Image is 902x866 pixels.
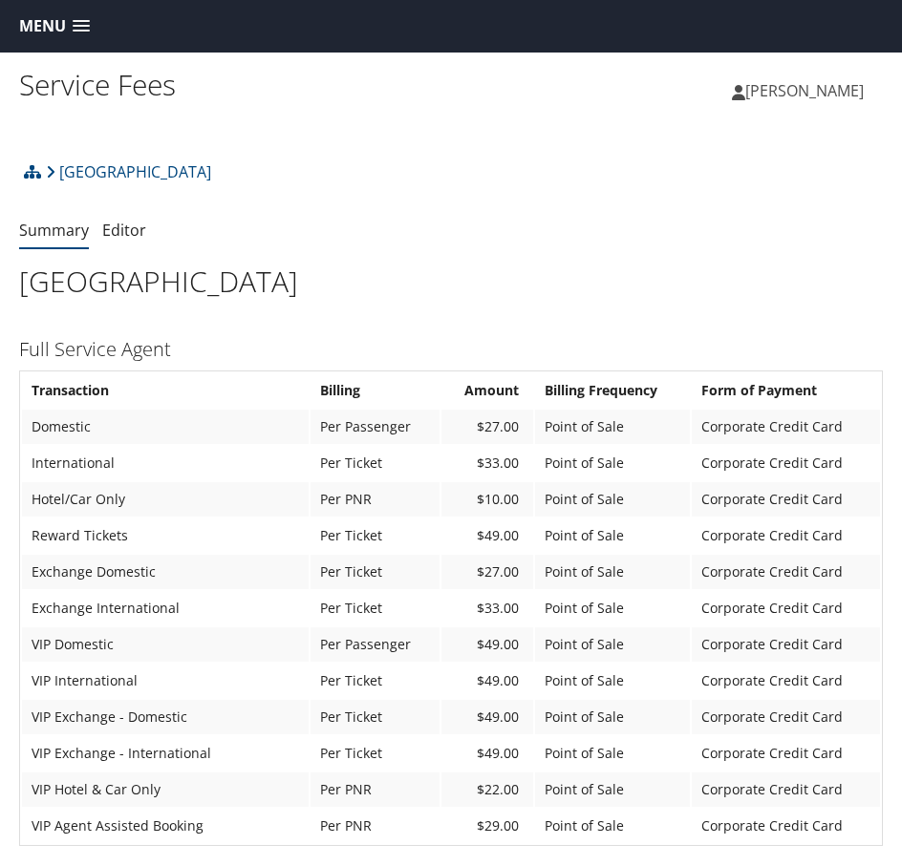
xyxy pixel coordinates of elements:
[692,591,880,625] td: Corporate Credit Card
[441,627,533,662] td: $49.00
[311,446,440,480] td: Per Ticket
[102,220,146,241] a: Editor
[22,700,309,734] td: VIP Exchange - Domestic
[311,373,440,408] th: Billing
[22,373,309,408] th: Transaction
[441,736,533,771] td: $49.00
[311,482,440,517] td: Per PNR
[441,591,533,625] td: $33.00
[535,482,690,517] td: Point of Sale
[535,373,690,408] th: Billing Frequency
[22,410,309,444] td: Domestic
[311,772,440,807] td: Per PNR
[692,772,880,807] td: Corporate Credit Card
[692,736,880,771] td: Corporate Credit Card
[19,220,89,241] a: Summary
[692,518,880,553] td: Corporate Credit Card
[535,664,690,698] td: Point of Sale
[535,591,690,625] td: Point of Sale
[22,555,309,589] td: Exchange Domestic
[22,664,309,698] td: VIP International
[692,627,880,662] td: Corporate Credit Card
[441,482,533,517] td: $10.00
[311,591,440,625] td: Per Ticket
[441,518,533,553] td: $49.00
[311,555,440,589] td: Per Ticket
[535,410,690,444] td: Point of Sale
[311,736,440,771] td: Per Ticket
[692,446,880,480] td: Corporate Credit Card
[311,809,440,843] td: Per PNR
[535,555,690,589] td: Point of Sale
[22,627,309,662] td: VIP Domestic
[535,518,690,553] td: Point of Sale
[311,664,440,698] td: Per Ticket
[441,700,533,734] td: $49.00
[19,262,883,302] h1: [GEOGRAPHIC_DATA]
[535,700,690,734] td: Point of Sale
[441,772,533,807] td: $22.00
[22,736,309,771] td: VIP Exchange - International
[22,446,309,480] td: International
[22,482,309,517] td: Hotel/Car Only
[441,446,533,480] td: $33.00
[692,664,880,698] td: Corporate Credit Card
[692,809,880,843] td: Corporate Credit Card
[535,736,690,771] td: Point of Sale
[535,809,690,843] td: Point of Sale
[311,518,440,553] td: Per Ticket
[732,62,883,119] a: [PERSON_NAME]
[19,336,883,363] h3: Full Service Agent
[441,410,533,444] td: $27.00
[311,410,440,444] td: Per Passenger
[692,482,880,517] td: Corporate Credit Card
[311,700,440,734] td: Per Ticket
[441,373,533,408] th: Amount
[19,65,451,105] h1: Service Fees
[692,373,880,408] th: Form of Payment
[441,809,533,843] td: $29.00
[22,809,309,843] td: VIP Agent Assisted Booking
[46,153,211,191] a: [GEOGRAPHIC_DATA]
[692,555,880,589] td: Corporate Credit Card
[692,410,880,444] td: Corporate Credit Card
[441,664,533,698] td: $49.00
[535,772,690,807] td: Point of Sale
[22,772,309,807] td: VIP Hotel & Car Only
[692,700,880,734] td: Corporate Credit Card
[311,627,440,662] td: Per Passenger
[10,11,99,42] a: Menu
[22,518,309,553] td: Reward Tickets
[745,80,864,101] span: [PERSON_NAME]
[535,446,690,480] td: Point of Sale
[22,591,309,625] td: Exchange International
[535,627,690,662] td: Point of Sale
[441,555,533,589] td: $27.00
[19,17,66,35] span: Menu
